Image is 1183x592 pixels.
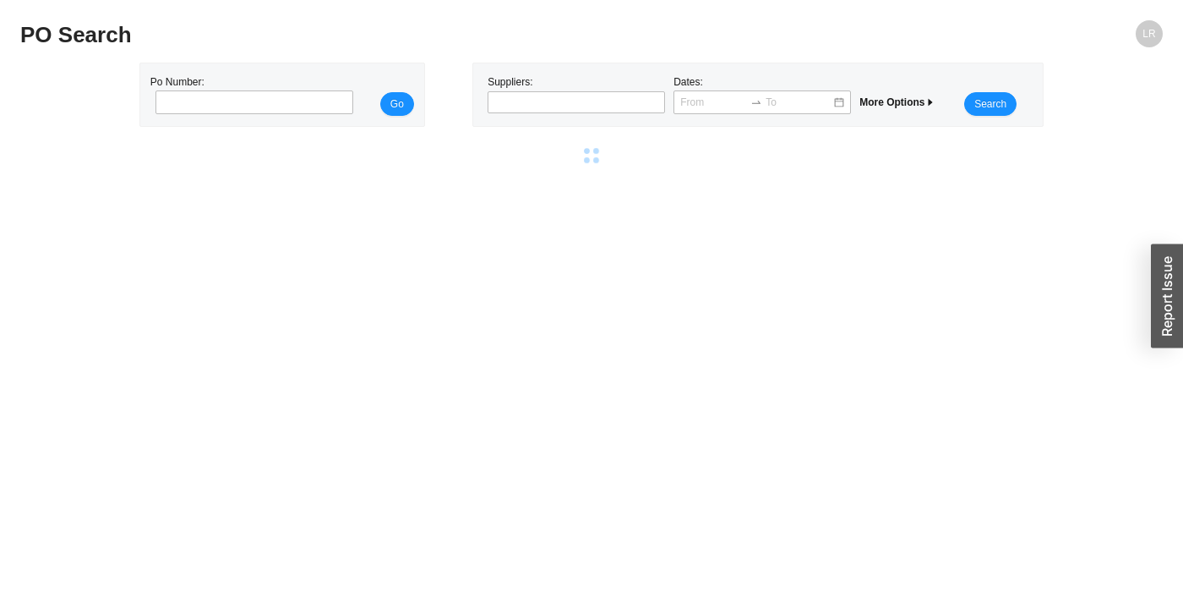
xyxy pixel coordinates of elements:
[380,92,414,116] button: Go
[964,92,1017,116] button: Search
[974,96,1006,112] span: Search
[390,96,404,112] span: Go
[483,74,669,116] div: Suppliers:
[750,96,762,108] span: swap-right
[925,97,935,107] span: caret-right
[766,94,832,111] input: To
[1142,20,1155,47] span: LR
[680,94,747,111] input: From
[150,74,348,116] div: Po Number:
[859,96,935,108] span: More Options
[20,20,877,50] h2: PO Search
[750,96,762,108] span: to
[669,74,855,116] div: Dates:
